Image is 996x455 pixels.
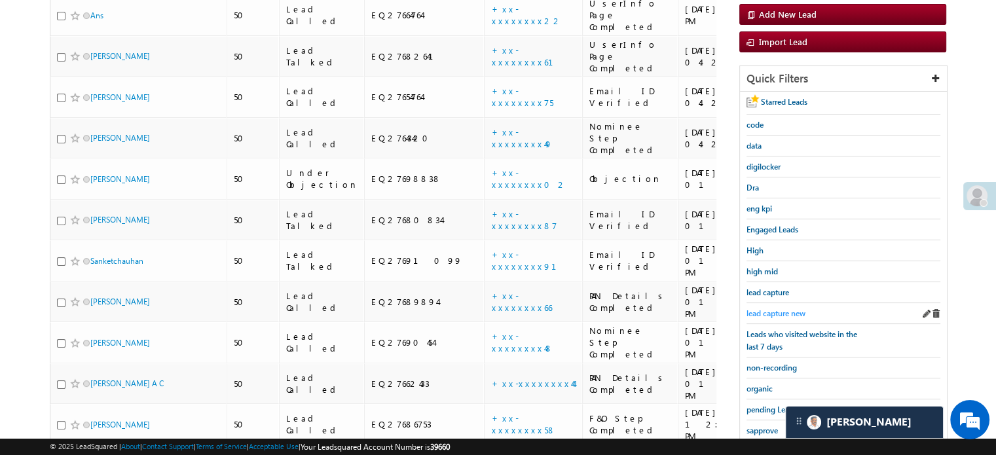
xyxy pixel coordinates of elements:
span: © 2025 LeadSquared | | | | | [50,441,450,453]
div: Under Objection [286,167,358,191]
div: [DATE] 04:26 PM [685,85,768,109]
span: lead capture new [747,308,805,318]
div: [DATE] 01:58 PM [685,167,768,191]
div: Lead Talked [286,208,358,232]
span: Carter [826,416,912,428]
div: 50 [234,9,273,21]
div: Email ID Verified [589,85,672,109]
div: EQ27680834 [371,214,479,226]
span: non-recording [747,363,797,373]
div: Lead Called [286,372,358,395]
em: Start Chat [178,356,238,374]
div: [DATE] 12:41 PM [685,407,768,442]
img: d_60004797649_company_0_60004797649 [22,69,55,86]
div: Lead Called [286,331,358,354]
div: 50 [234,91,273,103]
a: [PERSON_NAME] [90,133,150,143]
div: Objection [589,173,672,185]
div: 50 [234,132,273,144]
div: [DATE] 01:25 PM [685,208,768,232]
div: [DATE] 04:57 PM [685,3,768,27]
div: Lead Talked [286,249,358,272]
a: +xx-xxxxxxxx49 [491,126,552,149]
div: Lead Called [286,85,358,109]
a: [PERSON_NAME] A C [90,378,164,388]
div: EQ27662433 [371,378,479,390]
a: +xx-xxxxxxxx75 [491,85,553,108]
div: Lead Called [286,126,358,150]
div: Email ID Verified [589,249,672,272]
a: +xx-xxxxxxxx44 [491,378,573,389]
span: sapprove [747,426,778,435]
a: +xx-xxxxxxxx48 [491,331,553,354]
div: Lead Talked [286,45,358,68]
div: EQ27690454 [371,337,479,348]
div: [DATE] 01:09 PM [685,325,768,360]
div: Email ID Verified [589,208,672,232]
div: EQ27698838 [371,173,479,185]
div: EQ27664764 [371,9,479,21]
span: Add New Lead [759,9,817,20]
div: F&O Step Completed [589,412,672,436]
span: 39660 [430,442,450,452]
div: [DATE] 04:25 PM [685,126,768,150]
div: UserInfo Page Completed [589,39,672,74]
a: Terms of Service [196,442,247,450]
textarea: Type your message and hit 'Enter' [17,121,239,345]
a: About [121,442,140,450]
span: digilocker [747,162,781,172]
a: +xx-xxxxxxxx58 [491,412,555,435]
div: [DATE] 01:09 PM [685,366,768,401]
a: +xx-xxxxxxxx91 [491,249,572,272]
div: PAN Details Completed [589,372,672,395]
img: Carter [807,415,821,429]
div: [DATE] 01:18 PM [685,284,768,319]
a: [PERSON_NAME] [90,51,150,61]
div: Lead Called [286,3,358,27]
span: lead capture [747,287,789,297]
a: [PERSON_NAME] [90,420,150,429]
div: EQ27691099 [371,255,479,266]
div: PAN Details Completed [589,290,672,314]
span: High [747,246,764,255]
div: 50 [234,255,273,266]
span: high mid [747,266,778,276]
div: Nominee Step Completed [589,120,672,156]
a: [PERSON_NAME] [90,297,150,306]
div: 50 [234,296,273,308]
span: pending Leads [747,405,797,414]
a: +xx-xxxxxxxx66 [491,290,551,313]
div: EQ27643420 [371,132,479,144]
a: Acceptable Use [249,442,299,450]
a: [PERSON_NAME] [90,174,150,184]
a: +xx-xxxxxxxx61 [491,45,568,67]
a: [PERSON_NAME] [90,92,150,102]
a: Sanketchauhan [90,256,143,266]
div: [DATE] 04:26 PM [685,45,768,68]
div: 50 [234,173,273,185]
a: +xx-xxxxxxxx87 [491,208,557,231]
span: Dra [747,183,759,192]
span: eng kpi [747,204,772,213]
span: Leads who visited website in the last 7 days [747,329,857,352]
div: Minimize live chat window [215,7,246,38]
div: carter-dragCarter[PERSON_NAME] [785,406,944,439]
span: Your Leadsquared Account Number is [301,442,450,452]
div: Lead Called [286,412,358,436]
a: Ans [90,10,103,20]
div: EQ27686753 [371,418,479,430]
span: data [747,141,762,151]
div: EQ27654764 [371,91,479,103]
div: Nominee Step Completed [589,325,672,360]
div: Chat with us now [68,69,220,86]
a: Contact Support [142,442,194,450]
span: organic [747,384,773,393]
a: +xx-xxxxxxxx02 [491,167,566,190]
a: [PERSON_NAME] [90,338,150,348]
div: 50 [234,214,273,226]
div: [DATE] 01:21 PM [685,243,768,278]
span: Starred Leads [761,97,807,107]
div: 50 [234,418,273,430]
span: Engaged Leads [747,225,798,234]
div: Quick Filters [740,66,947,92]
